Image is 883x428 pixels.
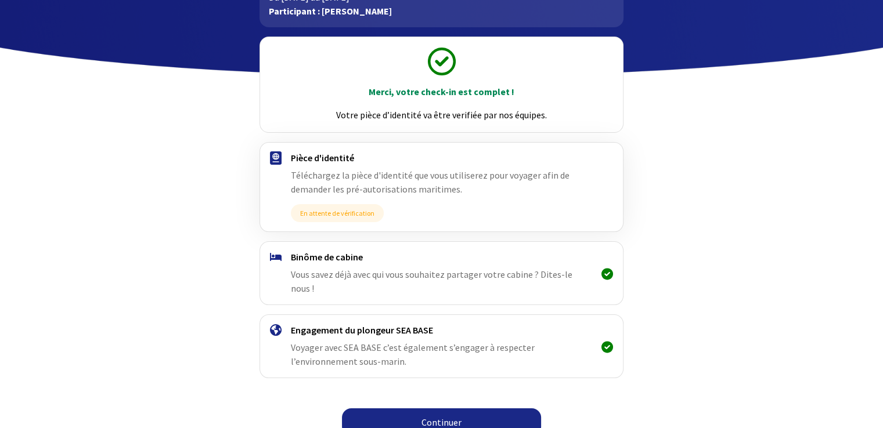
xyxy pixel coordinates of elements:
[291,269,572,294] span: Vous savez déjà avec qui vous souhaitez partager votre cabine ? Dites-le nous !
[270,253,282,261] img: binome.svg
[271,85,612,99] p: Merci, votre check-in est complet !
[270,151,282,165] img: passport.svg
[291,152,592,164] h4: Pièce d'identité
[291,324,592,336] h4: Engagement du plongeur SEA BASE
[270,324,282,336] img: engagement.svg
[291,204,384,222] span: En attente de vérification
[291,169,570,195] span: Téléchargez la pièce d'identité que vous utiliserez pour voyager afin de demander les pré-autoris...
[271,108,612,122] p: Votre pièce d’identité va être verifiée par nos équipes.
[269,4,614,18] p: Participant : [PERSON_NAME]
[291,251,592,263] h4: Binôme de cabine
[291,342,535,367] span: Voyager avec SEA BASE c’est également s’engager à respecter l’environnement sous-marin.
